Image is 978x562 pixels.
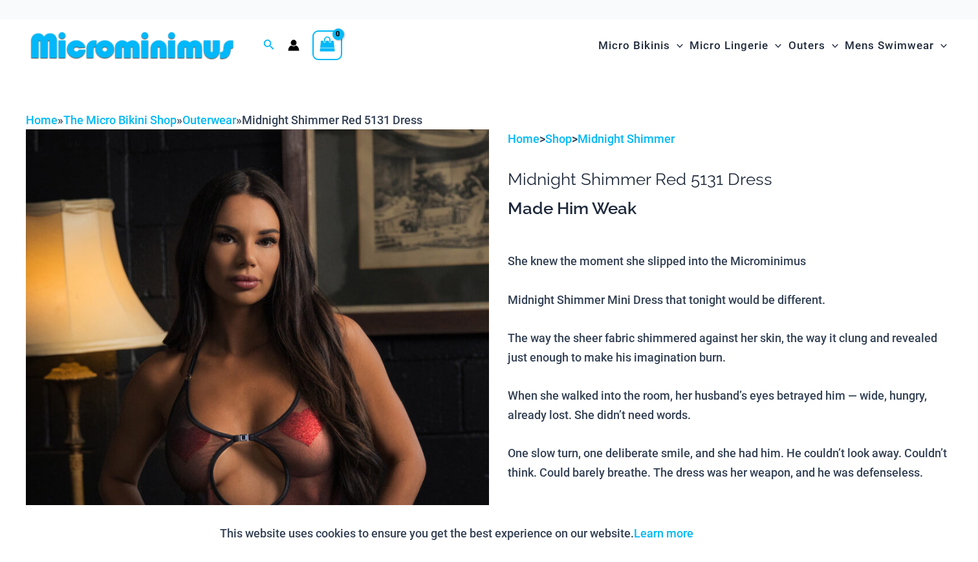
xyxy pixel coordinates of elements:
[670,29,683,62] span: Menu Toggle
[634,526,693,540] a: Learn more
[788,29,825,62] span: Outers
[768,29,781,62] span: Menu Toggle
[593,24,952,67] nav: Site Navigation
[785,26,842,65] a: OutersMenu ToggleMenu Toggle
[242,113,422,127] span: Midnight Shimmer Red 5131 Dress
[26,31,239,60] img: MM SHOP LOGO FLAT
[598,29,670,62] span: Micro Bikinis
[26,113,58,127] a: Home
[26,113,422,127] span: » » »
[312,30,342,60] a: View Shopping Cart, empty
[686,26,785,65] a: Micro LingerieMenu ToggleMenu Toggle
[825,29,838,62] span: Menu Toggle
[63,113,177,127] a: The Micro Bikini Shop
[263,38,275,54] a: Search icon link
[578,132,675,146] a: Midnight Shimmer
[508,132,539,146] a: Home
[690,29,768,62] span: Micro Lingerie
[934,29,947,62] span: Menu Toggle
[703,518,758,549] button: Accept
[842,26,950,65] a: Mens SwimwearMenu ToggleMenu Toggle
[508,169,952,189] h1: Midnight Shimmer Red 5131 Dress
[508,198,952,220] h3: Made Him Weak
[595,26,686,65] a: Micro BikinisMenu ToggleMenu Toggle
[288,39,299,51] a: Account icon link
[182,113,236,127] a: Outerwear
[845,29,934,62] span: Mens Swimwear
[508,129,952,149] p: > >
[545,132,572,146] a: Shop
[220,524,693,543] p: This website uses cookies to ensure you get the best experience on our website.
